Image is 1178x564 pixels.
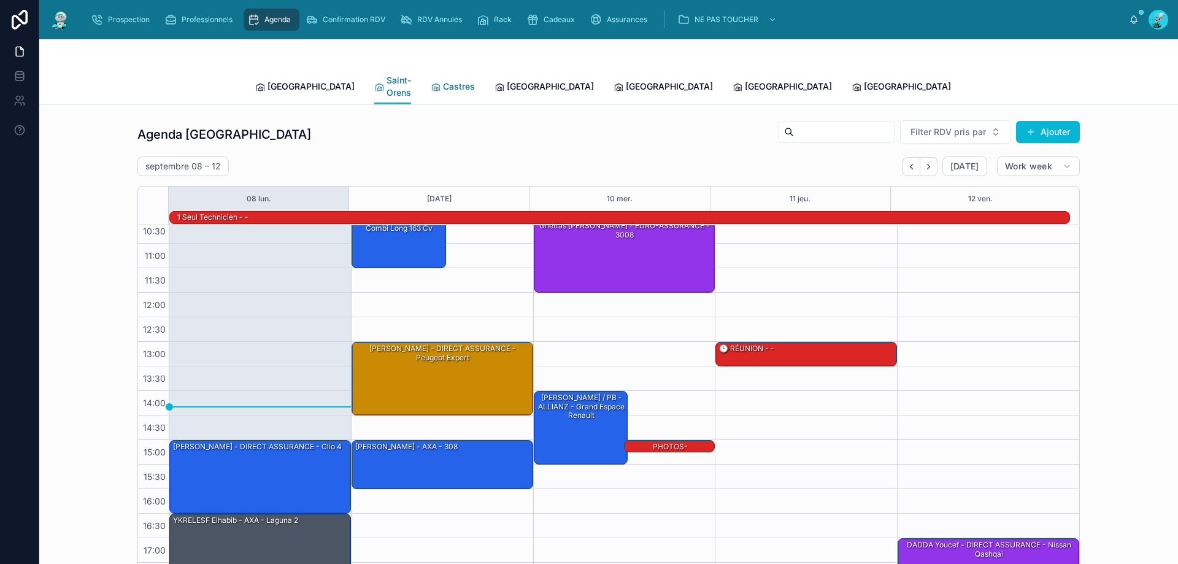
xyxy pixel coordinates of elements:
[733,75,832,100] a: [GEOGRAPHIC_DATA]
[920,157,937,176] button: Next
[140,496,169,506] span: 16:00
[142,250,169,261] span: 11:00
[176,211,250,223] div: 1 seul technicien - -
[323,15,385,25] span: Confirmation RDV
[396,9,471,31] a: RDV Annulés
[942,156,987,176] button: [DATE]
[431,75,475,100] a: Castres
[718,343,776,354] div: 🕒 RÉUNION - -
[950,161,979,172] span: [DATE]
[264,15,291,25] span: Agenda
[387,74,411,99] span: Saint-Orens
[910,126,986,138] span: Filter RDV pris par
[140,299,169,310] span: 12:00
[790,187,810,211] button: 11 jeu.
[268,80,355,93] span: [GEOGRAPHIC_DATA]
[745,80,832,93] span: [GEOGRAPHIC_DATA]
[247,187,271,211] button: 08 lun.
[141,545,169,555] span: 17:00
[614,75,713,100] a: [GEOGRAPHIC_DATA]
[81,6,1129,33] div: scrollable content
[374,69,411,105] a: Saint-Orens
[140,324,169,334] span: 12:30
[716,342,896,366] div: 🕒 RÉUNION - -
[534,220,715,292] div: Ghettas [PERSON_NAME] - EURO-ASSURANCE - 3008
[864,80,951,93] span: [GEOGRAPHIC_DATA]
[354,441,459,452] div: [PERSON_NAME] - AXA - 308
[1005,161,1052,172] span: Work week
[852,75,951,100] a: [GEOGRAPHIC_DATA]
[494,15,512,25] span: Rack
[176,212,250,223] div: 1 seul technicien - -
[161,9,241,31] a: Professionnels
[674,9,783,31] a: NE PAS TOUCHER
[182,15,233,25] span: Professionnels
[695,15,758,25] span: NE PAS TOUCHER
[625,441,714,453] div: PHOTOS-[PERSON_NAME] / TPANO - ALLIANZ - Grand espace Renault
[903,157,920,176] button: Back
[172,441,343,452] div: [PERSON_NAME] - DIRECT ASSURANCE - Clio 4
[536,392,627,421] div: [PERSON_NAME] / PB - ALLIANZ - Grand espace Renault
[352,195,445,268] div: [PERSON_NAME] - PEUGEOT Expert II Tepee 2.0 HDi 16V FAP Combi long 163 cv
[137,126,311,143] h1: Agenda [GEOGRAPHIC_DATA]
[427,187,452,211] button: [DATE]
[352,441,533,489] div: [PERSON_NAME] - AXA - 308
[140,422,169,433] span: 14:30
[586,9,656,31] a: Assurances
[140,520,169,531] span: 16:30
[244,9,299,31] a: Agenda
[142,275,169,285] span: 11:30
[507,80,594,93] span: [GEOGRAPHIC_DATA]
[141,447,169,457] span: 15:00
[495,75,594,100] a: [GEOGRAPHIC_DATA]
[997,156,1080,176] button: Work week
[141,471,169,482] span: 15:30
[302,9,394,31] a: Confirmation RDV
[473,9,520,31] a: Rack
[626,441,714,479] div: PHOTOS-[PERSON_NAME] / TPANO - ALLIANZ - Grand espace Renault
[536,220,714,241] div: Ghettas [PERSON_NAME] - EURO-ASSURANCE - 3008
[354,343,532,363] div: [PERSON_NAME] - DIRECT ASSURANCE - Peugeot expert
[140,373,169,384] span: 13:30
[417,15,462,25] span: RDV Annulés
[352,342,533,415] div: [PERSON_NAME] - DIRECT ASSURANCE - Peugeot expert
[900,539,1078,560] div: DADDA Youcef - DIRECT ASSURANCE - Nissan qashqai
[49,10,71,29] img: App logo
[900,120,1011,144] button: Select Button
[145,160,221,172] h2: septembre 08 – 12
[255,75,355,100] a: [GEOGRAPHIC_DATA]
[170,441,350,513] div: [PERSON_NAME] - DIRECT ASSURANCE - Clio 4
[443,80,475,93] span: Castres
[534,392,628,464] div: [PERSON_NAME] / PB - ALLIANZ - Grand espace Renault
[544,15,575,25] span: Cadeaux
[140,349,169,359] span: 13:00
[140,226,169,236] span: 10:30
[172,515,299,526] div: YKRELESF elhabib - AXA - Laguna 2
[626,80,713,93] span: [GEOGRAPHIC_DATA]
[1016,121,1080,143] button: Ajouter
[607,15,647,25] span: Assurances
[87,9,158,31] a: Prospection
[523,9,583,31] a: Cadeaux
[607,187,633,211] button: 10 mer.
[968,187,993,211] button: 12 ven.
[108,15,150,25] span: Prospection
[140,398,169,408] span: 14:00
